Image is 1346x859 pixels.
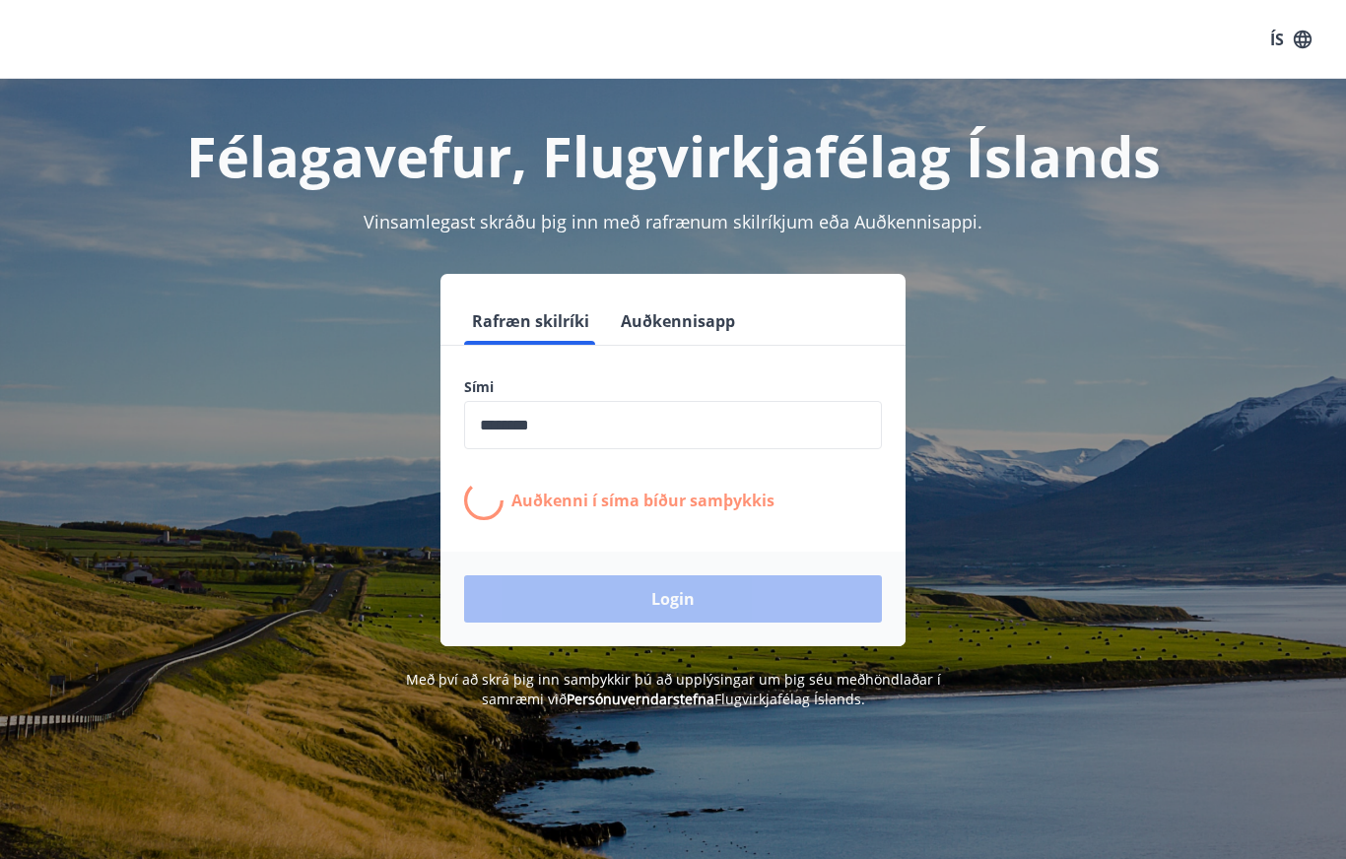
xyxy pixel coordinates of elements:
a: Persónuverndarstefna [567,690,714,708]
button: Auðkennisapp [613,297,743,345]
button: Rafræn skilríki [464,297,597,345]
button: ÍS [1259,22,1322,57]
span: Með því að skrá þig inn samþykkir þú að upplýsingar um þig séu meðhöndlaðar í samræmi við Flugvir... [406,670,941,708]
span: Vinsamlegast skráðu þig inn með rafrænum skilríkjum eða Auðkennisappi. [364,210,982,233]
label: Sími [464,377,882,397]
h1: Félagavefur, Flugvirkjafélag Íslands [24,118,1322,193]
p: Auðkenni í síma bíður samþykkis [511,490,774,511]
